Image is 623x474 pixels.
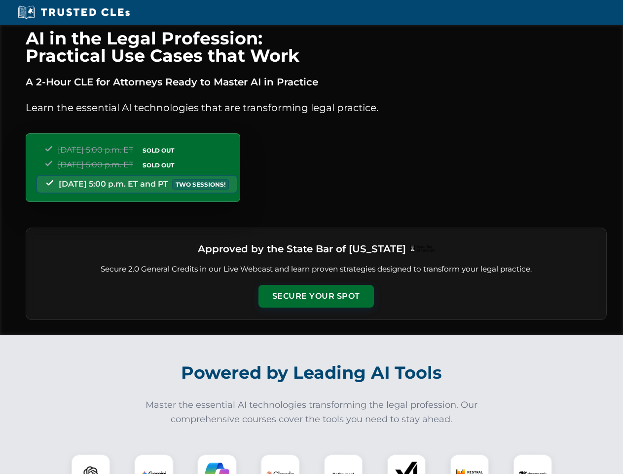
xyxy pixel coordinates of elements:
[139,160,178,170] span: SOLD OUT
[139,398,484,427] p: Master the essential AI technologies transforming the legal profession. Our comprehensive courses...
[26,30,607,64] h1: AI in the Legal Profession: Practical Use Cases that Work
[139,145,178,156] span: SOLD OUT
[38,355,585,390] h2: Powered by Leading AI Tools
[26,74,607,90] p: A 2-Hour CLE for Attorneys Ready to Master AI in Practice
[38,264,594,275] p: Secure 2.0 General Credits in our Live Webcast and learn proven strategies designed to transform ...
[410,245,435,252] img: Logo
[58,160,133,169] span: [DATE] 5:00 p.m. ET
[15,5,133,20] img: Trusted CLEs
[198,240,406,258] h3: Approved by the State Bar of [US_STATE]
[58,145,133,155] span: [DATE] 5:00 p.m. ET
[258,285,374,308] button: Secure Your Spot
[26,100,607,116] p: Learn the essential AI technologies that are transforming legal practice.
